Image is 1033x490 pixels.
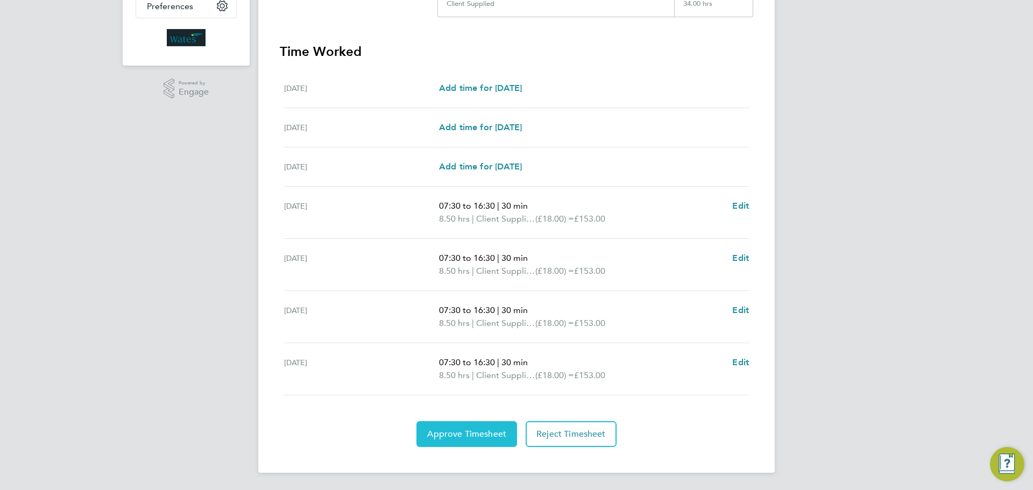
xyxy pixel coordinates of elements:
span: Reject Timesheet [536,429,606,439]
a: Powered byEngage [164,79,209,99]
span: Add time for [DATE] [439,122,522,132]
span: 30 min [501,357,528,367]
span: | [497,253,499,263]
span: (£18.00) = [535,214,574,224]
span: 30 min [501,253,528,263]
span: £153.00 [574,318,605,328]
span: Edit [732,253,749,263]
a: Add time for [DATE] [439,160,522,173]
span: | [472,318,474,328]
span: Client Supplied [476,265,535,278]
span: Approve Timesheet [427,429,506,439]
div: [DATE] [284,121,439,134]
div: [DATE] [284,252,439,278]
a: Add time for [DATE] [439,121,522,134]
span: Preferences [147,1,193,11]
span: £153.00 [574,370,605,380]
span: Add time for [DATE] [439,161,522,172]
span: Client Supplied [476,212,535,225]
a: Add time for [DATE] [439,82,522,95]
a: Go to home page [136,29,237,46]
span: 07:30 to 16:30 [439,357,495,367]
span: 07:30 to 16:30 [439,253,495,263]
span: (£18.00) = [535,318,574,328]
div: [DATE] [284,200,439,225]
span: Powered by [179,79,209,88]
span: 07:30 to 16:30 [439,201,495,211]
span: Add time for [DATE] [439,83,522,93]
a: Edit [732,252,749,265]
span: (£18.00) = [535,370,574,380]
a: Edit [732,200,749,212]
span: 8.50 hrs [439,318,470,328]
button: Reject Timesheet [526,421,617,447]
div: [DATE] [284,356,439,382]
img: wates-logo-retina.png [167,29,206,46]
span: 30 min [501,201,528,211]
h3: Time Worked [280,43,753,60]
span: | [472,214,474,224]
div: [DATE] [284,82,439,95]
div: [DATE] [284,160,439,173]
span: Client Supplied [476,369,535,382]
button: Approve Timesheet [416,421,517,447]
span: (£18.00) = [535,266,574,276]
span: | [497,357,499,367]
a: Edit [732,356,749,369]
span: Client Supplied [476,317,535,330]
span: 07:30 to 16:30 [439,305,495,315]
span: £153.00 [574,214,605,224]
button: Engage Resource Center [990,447,1024,481]
span: | [472,266,474,276]
span: Edit [732,201,749,211]
span: | [472,370,474,380]
span: | [497,201,499,211]
a: Edit [732,304,749,317]
div: [DATE] [284,304,439,330]
span: 30 min [501,305,528,315]
span: 8.50 hrs [439,266,470,276]
span: | [497,305,499,315]
span: Edit [732,357,749,367]
span: £153.00 [574,266,605,276]
span: Edit [732,305,749,315]
span: Engage [179,88,209,97]
span: 8.50 hrs [439,370,470,380]
span: 8.50 hrs [439,214,470,224]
